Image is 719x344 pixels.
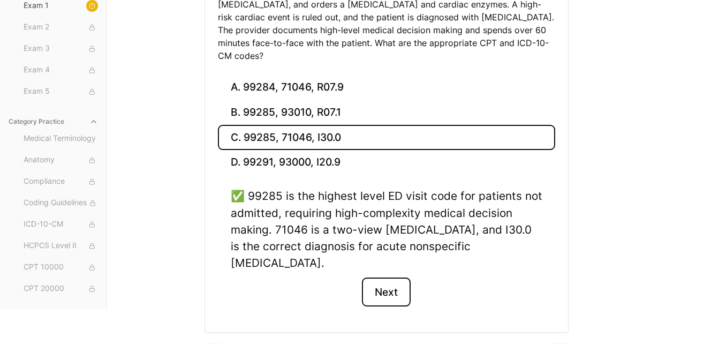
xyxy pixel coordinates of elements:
[24,197,98,209] span: Coding Guidelines
[24,176,98,188] span: Compliance
[19,62,102,79] button: Exam 4
[24,133,98,145] span: Medical Terminology
[19,259,102,276] button: CPT 10000
[24,283,98,295] span: CPT 20000
[19,237,102,255] button: HCPCS Level II
[19,280,102,297] button: CPT 20000
[218,150,555,175] button: D. 99291, 93000, I20.9
[218,125,555,150] button: C. 99285, 71046, I30.0
[231,188,542,271] div: ✅ 99285 is the highest level ED visit code for patients not admitted, requiring high-complexity m...
[19,40,102,57] button: Exam 3
[24,86,98,98] span: Exam 5
[19,83,102,100] button: Exam 5
[19,173,102,190] button: Compliance
[218,100,555,125] button: B. 99285, 93010, R07.1
[24,261,98,273] span: CPT 10000
[24,21,98,33] span: Exam 2
[218,75,555,100] button: A. 99284, 71046, R07.9
[19,152,102,169] button: Anatomy
[19,19,102,36] button: Exam 2
[19,216,102,233] button: ICD-10-CM
[24,219,98,230] span: ICD-10-CM
[19,130,102,147] button: Medical Terminology
[24,154,98,166] span: Anatomy
[24,240,98,252] span: HCPCS Level II
[24,64,98,76] span: Exam 4
[19,195,102,212] button: Coding Guidelines
[4,113,102,130] button: Category Practice
[24,43,98,55] span: Exam 3
[362,278,411,306] button: Next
